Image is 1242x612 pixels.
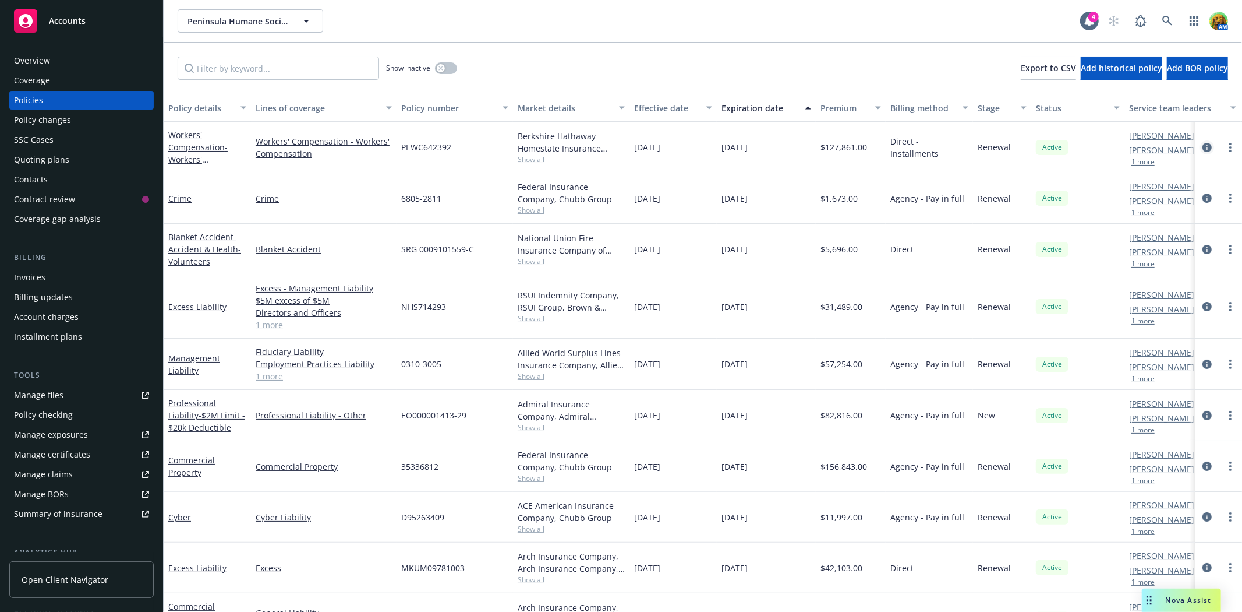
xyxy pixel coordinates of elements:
button: 1 more [1131,528,1155,535]
a: Start snowing [1102,9,1126,33]
span: Show all [518,423,625,432]
div: Overview [14,51,50,70]
a: Commercial Property [256,460,392,473]
a: Excess Liability [168,301,227,312]
a: [PERSON_NAME] [1129,361,1194,373]
span: $31,489.00 [820,301,862,313]
a: Search [1156,9,1179,33]
span: Active [1041,461,1064,472]
a: circleInformation [1200,561,1214,575]
span: Accounts [49,16,86,26]
a: Excess Liability [168,562,227,574]
button: Policy details [164,94,251,122]
span: $156,843.00 [820,460,867,473]
a: [PERSON_NAME] [1129,412,1194,424]
a: Manage certificates [9,445,154,464]
a: Summary of insurance [9,505,154,523]
a: circleInformation [1200,357,1214,371]
button: Add BOR policy [1167,57,1228,80]
div: Billing updates [14,288,73,307]
button: Stage [973,94,1031,122]
div: Manage exposures [14,425,88,444]
span: [DATE] [721,409,748,421]
span: Show all [518,256,625,266]
span: Active [1041,512,1064,522]
a: circleInformation [1200,409,1214,423]
span: Agency - Pay in full [890,358,964,370]
a: more [1223,242,1237,256]
a: Policies [9,91,154,110]
div: ACE American Insurance Company, Chubb Group [518,500,625,524]
span: Show all [518,154,625,164]
a: more [1223,561,1237,575]
span: Active [1041,142,1064,153]
button: Export to CSV [1021,57,1076,80]
span: EO000001413-29 [401,409,466,421]
a: circleInformation [1200,300,1214,314]
a: [PERSON_NAME] [1129,289,1194,301]
a: Blanket Accident [168,231,241,267]
span: Agency - Pay in full [890,460,964,473]
div: Effective date [634,102,699,114]
div: Manage BORs [14,485,69,504]
a: [PERSON_NAME] [1129,180,1194,192]
span: Active [1041,193,1064,203]
div: Manage certificates [14,445,90,464]
span: Direct [890,562,914,574]
a: more [1223,357,1237,371]
span: MKUM09781003 [401,562,465,574]
a: Management Liability [168,353,220,376]
button: Market details [513,94,629,122]
span: [DATE] [634,358,660,370]
span: [DATE] [634,562,660,574]
div: Stage [978,102,1014,114]
a: Professional Liability [168,398,245,433]
a: circleInformation [1200,140,1214,154]
button: 1 more [1131,427,1155,434]
a: Overview [9,51,154,70]
span: [DATE] [634,243,660,255]
div: Policy number [401,102,496,114]
a: Professional Liability - Other [256,409,392,421]
button: Billing method [886,94,973,122]
span: [DATE] [721,562,748,574]
span: Nova Assist [1166,595,1212,605]
span: Show all [518,205,625,215]
div: Summary of insurance [14,505,102,523]
a: more [1223,409,1237,423]
a: Excess - Management Liability $5M excess of $5M [256,282,392,307]
div: Status [1036,102,1107,114]
span: [DATE] [634,460,660,473]
a: [PERSON_NAME] [1129,463,1194,475]
a: more [1223,191,1237,205]
button: Effective date [629,94,717,122]
span: Show all [518,524,625,534]
span: [DATE] [721,243,748,255]
span: Active [1041,562,1064,573]
span: Renewal [978,460,1011,473]
span: Renewal [978,511,1011,523]
span: Show all [518,575,625,585]
div: SSC Cases [14,131,54,149]
span: PEWC642392 [401,141,451,153]
span: Peninsula Humane Society & SPCA [187,15,288,27]
a: circleInformation [1200,510,1214,524]
div: RSUI Indemnity Company, RSUI Group, Brown & Riding Insurance Services, Inc. [518,289,625,314]
span: NHS714293 [401,301,446,313]
div: Expiration date [721,102,798,114]
div: Allied World Surplus Lines Insurance Company, Allied World Assurance Company (AWAC), Brown & Ridi... [518,347,625,371]
a: Cyber [168,512,191,523]
a: [PERSON_NAME] [1129,499,1194,511]
a: Contract review [9,190,154,209]
a: Workers' Compensation - Workers' Compensation [256,135,392,160]
span: Renewal [978,243,1011,255]
div: Federal Insurance Company, Chubb Group [518,449,625,473]
span: $5,696.00 [820,243,858,255]
span: Renewal [978,301,1011,313]
a: Crime [256,192,392,205]
button: 1 more [1131,318,1155,325]
div: Service team leaders [1129,102,1223,114]
img: photo [1209,12,1228,30]
div: Federal Insurance Company, Chubb Group [518,181,625,205]
a: more [1223,140,1237,154]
